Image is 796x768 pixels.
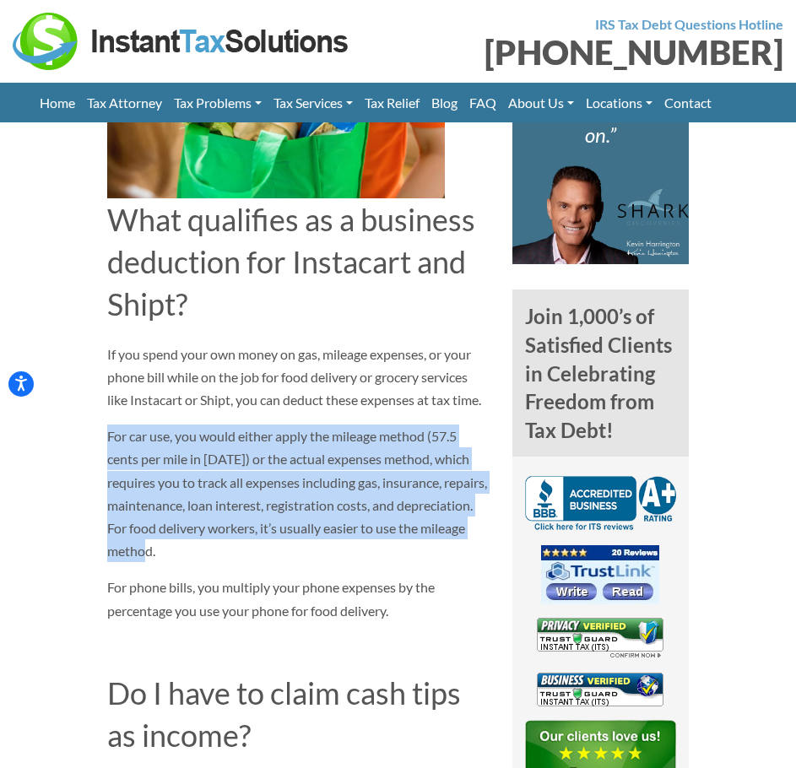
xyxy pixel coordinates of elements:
[107,579,435,618] span: For phone bills, you multiply your phone expenses by the percentage you use your phone for food d...
[425,83,463,122] a: Blog
[525,476,677,531] img: BBB A+
[81,83,168,122] a: Tax Attorney
[580,83,658,122] a: Locations
[359,83,425,122] a: Tax Relief
[268,83,359,122] a: Tax Services
[525,750,677,766] a: TrustPilot
[34,83,81,122] a: Home
[107,428,487,559] span: For car use, you would either apply the mileage method (57.5 cents per mile in [DATE]) or the act...
[537,673,663,706] img: Business Verified
[107,346,481,408] span: If you spend your own money on gas, mileage expenses, or your phone bill while on the job for foo...
[168,83,268,122] a: Tax Problems
[512,165,690,264] img: Kevin Harrington
[512,289,690,457] h4: Join 1,000’s of Satisfied Clients in Celebrating Freedom from Tax Debt!
[463,83,502,122] a: FAQ
[502,83,580,122] a: About Us
[595,16,783,32] strong: IRS Tax Debt Questions Hotline
[541,545,659,604] img: TrustLink
[13,13,350,70] img: Instant Tax Solutions Logo
[537,618,663,659] img: Privacy Verified
[107,674,461,754] span: Do I have to claim cash tips as income?
[107,201,475,323] span: What qualifies as a business deduction for Instacart and Shipt?
[658,83,717,122] a: Contact
[13,31,350,47] a: Instant Tax Solutions Logo
[411,35,784,69] div: [PHONE_NUMBER]
[537,635,663,651] a: Privacy Verified
[537,686,663,702] a: Business Verified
